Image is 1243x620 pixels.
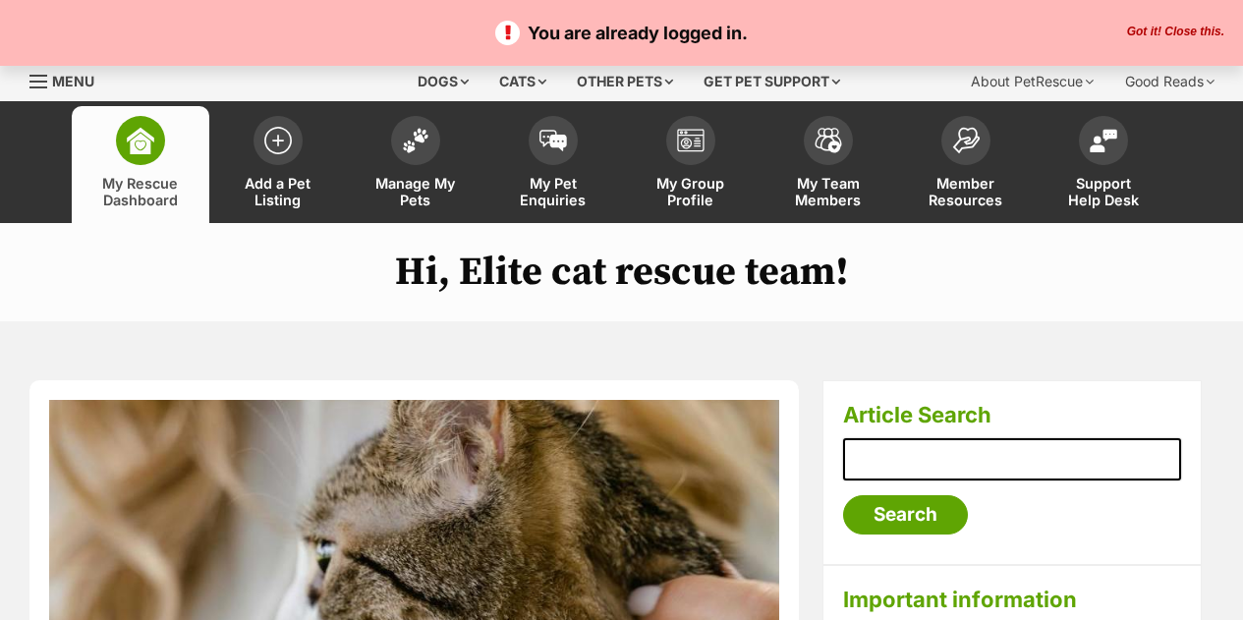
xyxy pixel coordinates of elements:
div: Good Reads [1111,62,1228,101]
a: Add a Pet Listing [209,106,347,223]
img: help-desk-icon-fdf02630f3aa405de69fd3d07c3f3aa587a6932b1a1747fa1d2bba05be0121f9.svg [1090,129,1117,152]
div: Get pet support [690,62,854,101]
a: Manage My Pets [347,106,484,223]
span: My Team Members [784,175,873,208]
a: Support Help Desk [1035,106,1172,223]
span: Manage My Pets [371,175,460,208]
a: My Pet Enquiries [484,106,622,223]
img: group-profile-icon-3fa3cf56718a62981997c0bc7e787c4b2cf8bcc04b72c1350f741eb67cf2f40e.svg [677,129,705,152]
span: My Pet Enquiries [509,175,597,208]
h3: Article Search [843,401,1181,428]
div: Cats [485,62,560,101]
span: Support Help Desk [1059,175,1148,208]
span: Menu [52,73,94,89]
div: Dogs [404,62,482,101]
img: team-members-icon-5396bd8760b3fe7c0b43da4ab00e1e3bb1a5d9ba89233759b79545d2d3fc5d0d.svg [815,128,842,153]
img: add-pet-listing-icon-0afa8454b4691262ce3f59096e99ab1cd57d4a30225e0717b998d2c9b9846f56.svg [264,127,292,154]
div: Other pets [563,62,687,101]
img: manage-my-pets-icon-02211641906a0b7f246fdf0571729dbe1e7629f14944591b6c1af311fb30b64b.svg [402,128,429,153]
img: member-resources-icon-8e73f808a243e03378d46382f2149f9095a855e16c252ad45f914b54edf8863c.svg [952,127,980,153]
span: Add a Pet Listing [234,175,322,208]
span: My Rescue Dashboard [96,175,185,208]
img: dashboard-icon-eb2f2d2d3e046f16d808141f083e7271f6b2e854fb5c12c21221c1fb7104beca.svg [127,127,154,154]
span: Member Resources [922,175,1010,208]
a: My Rescue Dashboard [72,106,209,223]
h3: Important information [843,586,1181,613]
span: My Group Profile [647,175,735,208]
div: About PetRescue [957,62,1107,101]
input: Search [843,495,968,535]
a: Menu [29,62,108,97]
a: My Group Profile [622,106,760,223]
a: Member Resources [897,106,1035,223]
img: pet-enquiries-icon-7e3ad2cf08bfb03b45e93fb7055b45f3efa6380592205ae92323e6603595dc1f.svg [539,130,567,151]
a: My Team Members [760,106,897,223]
